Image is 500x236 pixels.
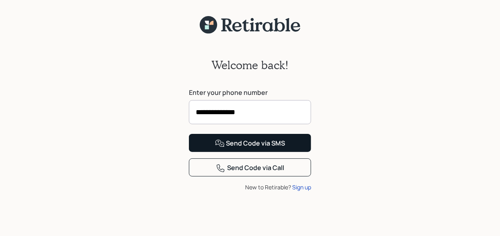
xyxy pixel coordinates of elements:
[189,88,311,97] label: Enter your phone number
[189,183,311,191] div: New to Retirable?
[189,158,311,176] button: Send Code via Call
[189,134,311,152] button: Send Code via SMS
[292,183,311,191] div: Sign up
[216,163,284,173] div: Send Code via Call
[215,139,285,148] div: Send Code via SMS
[211,58,289,72] h2: Welcome back!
